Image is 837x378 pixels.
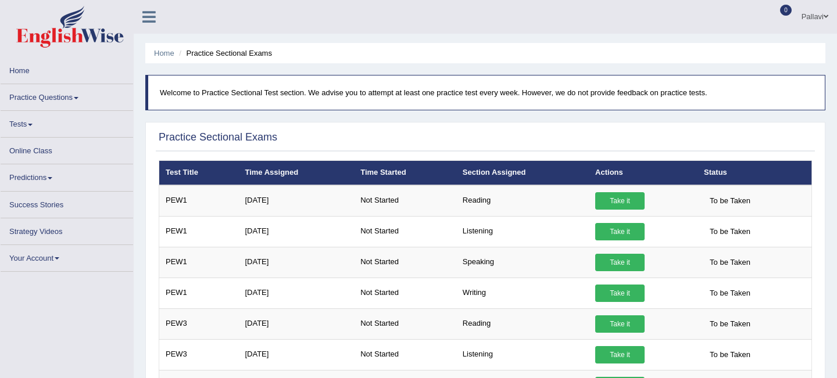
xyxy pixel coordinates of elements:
th: Status [697,161,811,185]
td: [DATE] [238,247,354,278]
a: Predictions [1,164,133,187]
a: Take it [595,223,645,240]
span: To be Taken [704,346,756,363]
td: Not Started [354,339,456,370]
td: Writing [456,278,589,308]
h2: Practice Sectional Exams [159,132,277,143]
a: Tests [1,111,133,134]
a: Strategy Videos [1,218,133,241]
td: Not Started [354,247,456,278]
td: [DATE] [238,308,354,339]
span: To be Taken [704,223,756,240]
td: PEW3 [159,308,239,339]
td: PEW3 [159,339,239,370]
td: [DATE] [238,339,354,370]
a: Take it [595,346,645,363]
a: Practice Questions [1,84,133,107]
td: Listening [456,339,589,370]
a: Success Stories [1,192,133,214]
a: Your Account [1,245,133,268]
th: Time Assigned [238,161,354,185]
a: Home [1,57,133,80]
td: Reading [456,185,589,217]
td: [DATE] [238,185,354,217]
p: Welcome to Practice Sectional Test section. We advise you to attempt at least one practice test e... [160,87,813,98]
td: PEW1 [159,247,239,278]
td: Not Started [354,308,456,339]
th: Section Assigned [456,161,589,185]
li: Practice Sectional Exams [176,48,272,59]
td: PEW1 [159,185,239,217]
th: Actions [589,161,697,185]
td: PEW1 [159,216,239,247]
a: Take it [595,285,645,302]
td: Speaking [456,247,589,278]
td: Not Started [354,216,456,247]
td: [DATE] [238,216,354,247]
a: Online Class [1,138,133,160]
td: PEW1 [159,278,239,308]
span: To be Taken [704,315,756,333]
a: Take it [595,254,645,271]
span: 0 [780,5,792,16]
span: To be Taken [704,254,756,271]
a: Home [154,49,174,57]
a: Take it [595,315,645,333]
th: Test Title [159,161,239,185]
span: To be Taken [704,285,756,302]
span: To be Taken [704,192,756,210]
a: Take it [595,192,645,210]
td: Not Started [354,278,456,308]
td: Reading [456,308,589,339]
th: Time Started [354,161,456,185]
td: Listening [456,216,589,247]
td: [DATE] [238,278,354,308]
td: Not Started [354,185,456,217]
